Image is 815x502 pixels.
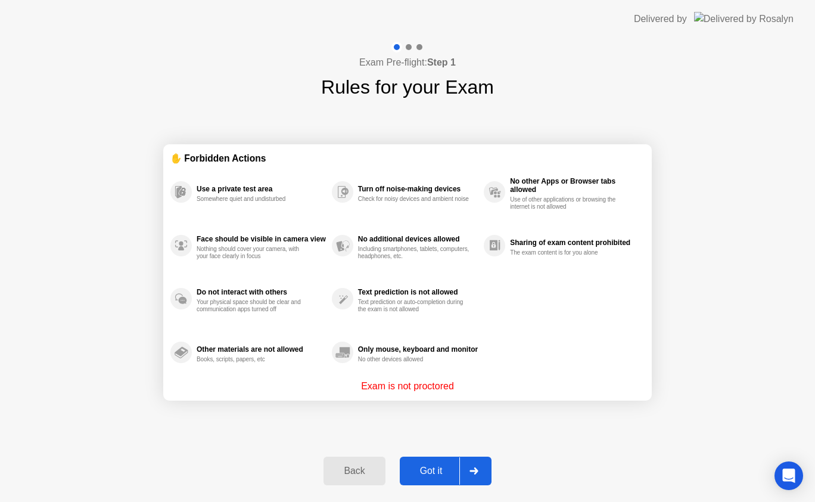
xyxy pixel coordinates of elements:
[510,177,639,194] div: No other Apps or Browser tabs allowed
[197,356,309,363] div: Books, scripts, papers, etc
[323,457,385,485] button: Back
[197,345,326,354] div: Other materials are not allowed
[400,457,492,485] button: Got it
[321,73,494,101] h1: Rules for your Exam
[427,57,456,67] b: Step 1
[358,345,478,354] div: Only mouse, keyboard and monitor
[327,466,381,476] div: Back
[403,466,459,476] div: Got it
[358,356,471,363] div: No other devices allowed
[358,246,471,260] div: Including smartphones, tablets, computers, headphones, etc.
[197,288,326,296] div: Do not interact with others
[197,246,309,260] div: Nothing should cover your camera, with your face clearly in focus
[197,235,326,243] div: Face should be visible in camera view
[197,185,326,193] div: Use a private test area
[197,299,309,313] div: Your physical space should be clear and communication apps turned off
[510,196,623,210] div: Use of other applications or browsing the internet is not allowed
[358,235,478,243] div: No additional devices allowed
[774,461,803,490] div: Open Intercom Messenger
[694,12,794,26] img: Delivered by Rosalyn
[358,288,478,296] div: Text prediction is not allowed
[358,299,471,313] div: Text prediction or auto-completion during the exam is not allowed
[197,196,309,203] div: Somewhere quiet and undisturbed
[510,238,639,247] div: Sharing of exam content prohibited
[510,249,623,256] div: The exam content is for you alone
[358,185,478,193] div: Turn off noise-making devices
[361,379,454,393] p: Exam is not proctored
[634,12,687,26] div: Delivered by
[359,55,456,70] h4: Exam Pre-flight:
[170,151,645,165] div: ✋ Forbidden Actions
[358,196,471,203] div: Check for noisy devices and ambient noise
